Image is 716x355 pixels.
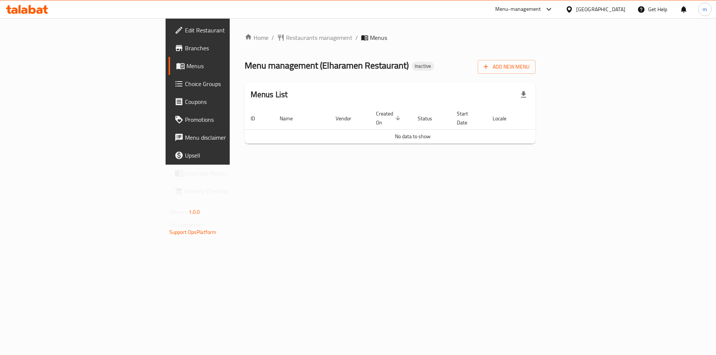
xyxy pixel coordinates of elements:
[370,33,387,42] span: Menus
[169,182,285,200] a: Grocery Checklist
[286,33,352,42] span: Restaurants management
[185,115,279,124] span: Promotions
[336,114,361,123] span: Vendor
[169,93,285,111] a: Coupons
[169,146,285,164] a: Upsell
[576,5,625,13] div: [GEOGRAPHIC_DATA]
[186,61,279,70] span: Menus
[412,63,434,69] span: Inactive
[169,111,285,129] a: Promotions
[418,114,442,123] span: Status
[185,97,279,106] span: Coupons
[185,133,279,142] span: Menu disclaimer
[412,62,434,71] div: Inactive
[525,107,581,130] th: Actions
[376,109,403,127] span: Created On
[245,57,409,74] span: Menu management ( Elharamen Restaurant )
[169,227,217,237] a: Support.OpsPlatform
[478,60,536,74] button: Add New Menu
[185,44,279,53] span: Branches
[515,86,533,104] div: Export file
[185,169,279,178] span: Coverage Report
[245,33,536,42] nav: breadcrumb
[280,114,302,123] span: Name
[245,107,581,144] table: enhanced table
[355,33,358,42] li: /
[169,39,285,57] a: Branches
[493,114,516,123] span: Locale
[251,89,288,100] h2: Menus List
[277,33,352,42] a: Restaurants management
[189,207,200,217] span: 1.0.0
[169,220,204,229] span: Get support on:
[185,79,279,88] span: Choice Groups
[495,5,541,14] div: Menu-management
[169,129,285,146] a: Menu disclaimer
[484,62,530,72] span: Add New Menu
[169,207,188,217] span: Version:
[169,57,285,75] a: Menus
[251,114,265,123] span: ID
[169,164,285,182] a: Coverage Report
[169,75,285,93] a: Choice Groups
[185,26,279,35] span: Edit Restaurant
[169,21,285,39] a: Edit Restaurant
[185,187,279,196] span: Grocery Checklist
[185,151,279,160] span: Upsell
[457,109,478,127] span: Start Date
[395,131,431,141] span: No data to show
[703,5,707,13] span: m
